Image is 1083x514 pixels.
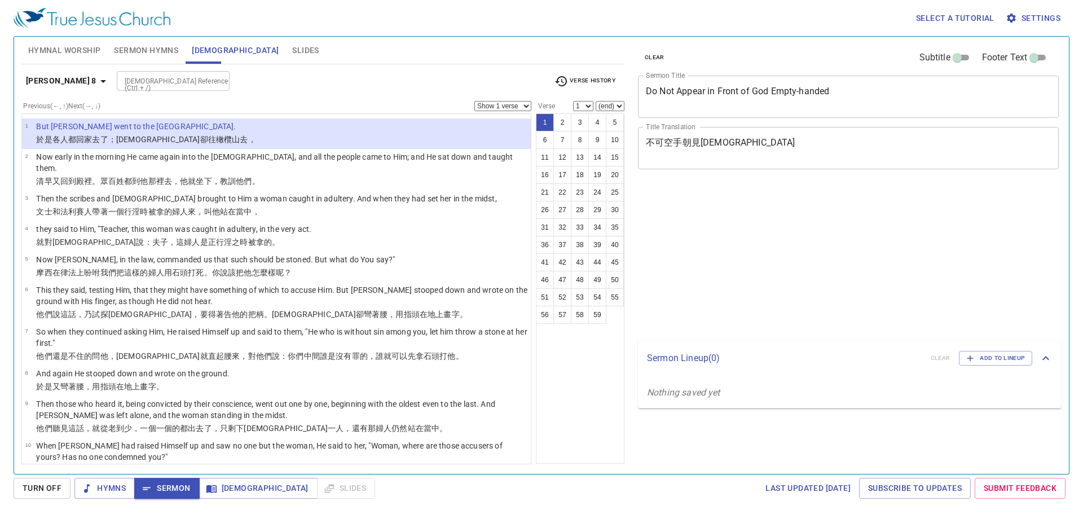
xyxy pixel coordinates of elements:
wg1161: [DEMOGRAPHIC_DATA] [272,310,468,319]
wg1161: 各人都回家去了；[DEMOGRAPHIC_DATA] [52,135,256,144]
wg5108: 婦人用石頭打死 [148,268,292,277]
button: 8 [571,131,589,149]
span: 9 [25,400,28,406]
span: Last updated [DATE] [765,481,851,495]
span: Sermon [143,481,190,495]
span: 10 [25,442,31,448]
wg1161: 他們聽見 [36,424,447,433]
i: Nothing saved yet [647,387,720,398]
button: 21 [536,183,554,201]
button: [PERSON_NAME] 8 [21,71,115,91]
iframe: from-child [633,181,976,335]
wg1321: 他們 [236,177,259,186]
span: 7 [25,328,28,334]
button: 1 [536,113,554,131]
wg2065: 他 [100,352,464,361]
button: Hymns [74,478,135,499]
wg3985: [DEMOGRAPHIC_DATA]，要 [108,310,468,319]
button: 24 [588,183,606,201]
wg3004: 該把他怎麼樣 [228,268,292,277]
wg3735: 去 [240,135,256,144]
wg191: 這話， [68,424,447,433]
wg3430: 時 [140,207,259,216]
button: Turn Off [14,478,71,499]
wg2424: 一人，還有 [328,424,447,433]
button: 28 [571,201,589,219]
button: 40 [606,236,624,254]
wg4245: 到 [116,424,447,433]
wg1135: 是正 [200,238,280,247]
wg3854: 殿 [76,177,260,186]
button: Settings [1003,8,1065,29]
button: 30 [606,201,624,219]
wg1125: 。 [156,382,164,391]
a: Subscribe to Updates [859,478,971,499]
wg4198: ， [248,135,256,144]
button: 59 [588,306,606,324]
span: Add to Lineup [966,353,1025,363]
wg2064: ， [172,177,260,186]
button: 25 [606,183,624,201]
input: Type Bible Reference [120,74,208,87]
button: 38 [571,236,589,254]
wg2254: 把這樣的 [116,268,292,277]
wg1888: 行淫 [216,238,280,247]
wg3767: 你 [212,268,292,277]
button: 13 [571,148,589,166]
wg5101: 呢？ [276,268,292,277]
span: Hymnal Worship [28,43,101,58]
p: But [PERSON_NAME] went to the [GEOGRAPHIC_DATA]. [36,121,256,132]
p: they said to Him, "Teacher, this woman was caught in adultery, in the very act. [36,223,311,235]
wg906: 石頭 [424,352,464,361]
wg2532: 眾 [100,177,260,186]
button: 12 [553,148,571,166]
span: 2 [25,153,28,159]
a: Last updated [DATE] [761,478,855,499]
button: 41 [536,253,554,271]
img: True Jesus Church [14,8,170,28]
button: 31 [536,218,554,236]
wg1125: 。 [460,310,468,319]
button: clear [638,51,671,64]
b: [PERSON_NAME] 8 [26,74,96,88]
a: Submit Feedback [975,478,1066,499]
button: 46 [536,271,554,289]
wg0: 就可以先 [384,352,464,361]
button: 50 [606,271,624,289]
p: Now [PERSON_NAME], in the law, commanded us that such should be stoned. But what do You say?" [36,254,395,265]
button: 34 [588,218,606,236]
button: 22 [553,183,571,201]
wg2532: 只 [220,424,447,433]
button: Verse History [548,73,622,90]
textarea: 不可空手朝見[DEMOGRAPHIC_DATA] [646,137,1051,159]
button: Select a tutorial [912,8,999,29]
button: 17 [553,166,571,184]
wg2193: 少 [124,424,447,433]
wg3036: 。 [204,268,292,277]
button: 35 [606,218,624,236]
wg3551: 上吩咐 [76,268,292,277]
wg1722: 被拿 [148,207,260,216]
wg1519: 。 [92,177,259,186]
button: 11 [536,148,554,166]
wg1093: 畫字 [140,382,164,391]
button: 57 [553,306,571,324]
wg2532: 那婦人 [368,424,448,433]
wg3956: 百姓 [108,177,260,186]
wg2736: ，用指頭在 [84,382,164,391]
button: 9 [588,131,606,149]
wg2411: 裡 [84,177,259,186]
span: [DEMOGRAPHIC_DATA] [192,43,279,58]
p: Then the scribes and [DEMOGRAPHIC_DATA] brought to Him a woman caught in adultery. And when they ... [36,193,496,204]
wg1320: ，這 [168,238,280,247]
button: 44 [588,253,606,271]
button: 29 [588,201,606,219]
wg2638: 。 [272,238,280,247]
p: 就對[DEMOGRAPHIC_DATA]說 [36,236,311,248]
wg352: ，對 [240,352,463,361]
span: 5 [25,256,28,262]
wg1147: 在 [420,310,468,319]
button: 36 [536,236,554,254]
button: 52 [553,288,571,306]
button: 19 [588,166,606,184]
